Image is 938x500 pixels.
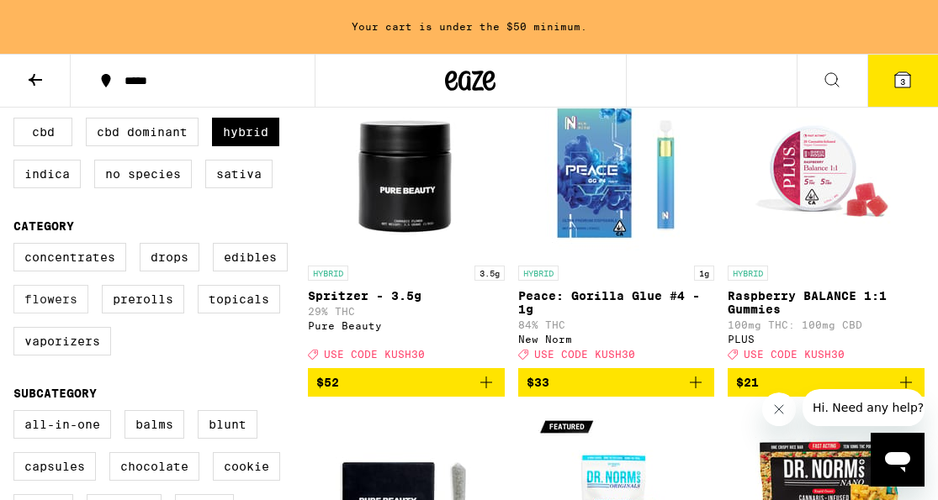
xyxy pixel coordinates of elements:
[308,320,505,331] div: Pure Beauty
[534,349,635,360] span: USE CODE KUSH30
[125,410,184,439] label: Balms
[308,89,505,368] a: Open page for Spritzer - 3.5g from Pure Beauty
[694,266,714,281] p: 1g
[803,389,925,426] iframe: Message from company
[198,285,280,313] label: Topicals
[308,306,505,317] p: 29% THC
[322,89,490,257] img: Pure Beauty - Spritzer - 3.5g
[728,266,768,281] p: HYBRID
[532,89,700,257] img: New Norm - Peace: Gorilla Glue #4 - 1g
[308,368,505,397] button: Add to bag
[86,118,199,146] label: CBD Dominant
[518,319,715,330] p: 84% THC
[13,387,97,400] legend: Subcategory
[94,160,192,188] label: No Species
[527,376,549,389] span: $33
[744,349,845,360] span: USE CODE KUSH30
[13,285,88,313] label: Flowers
[205,160,273,188] label: Sativa
[728,334,925,345] div: PLUS
[728,368,925,397] button: Add to bag
[308,266,348,281] p: HYBRID
[742,89,910,257] img: PLUS - Raspberry BALANCE 1:1 Gummies
[518,89,715,368] a: Open page for Peace: Gorilla Glue #4 - 1g from New Norm
[212,118,279,146] label: Hybrid
[13,118,72,146] label: CBD
[867,55,938,107] button: 3
[109,452,199,481] label: Chocolate
[140,243,199,271] label: Drops
[736,376,759,389] span: $21
[13,219,74,233] legend: Category
[518,289,715,316] p: Peace: Gorilla Glue #4 - 1g
[13,327,111,355] label: Vaporizers
[198,410,257,439] label: Blunt
[13,410,111,439] label: All-In-One
[518,368,715,397] button: Add to bag
[728,319,925,330] p: 100mg THC: 100mg CBD
[13,160,81,188] label: Indica
[900,76,905,87] span: 3
[213,243,288,271] label: Edibles
[13,243,126,271] label: Concentrates
[762,392,796,426] iframe: Close message
[728,289,925,316] p: Raspberry BALANCE 1:1 Gummies
[102,285,184,313] label: Prerolls
[13,452,96,481] label: Capsules
[518,334,715,345] div: New Norm
[308,289,505,303] p: Spritzer - 3.5g
[316,376,339,389] span: $52
[213,452,280,481] label: Cookie
[871,433,925,487] iframe: Button to launch messaging window
[728,89,925,368] a: Open page for Raspberry BALANCE 1:1 Gummies from PLUS
[474,266,505,281] p: 3.5g
[518,266,559,281] p: HYBRID
[324,349,425,360] span: USE CODE KUSH30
